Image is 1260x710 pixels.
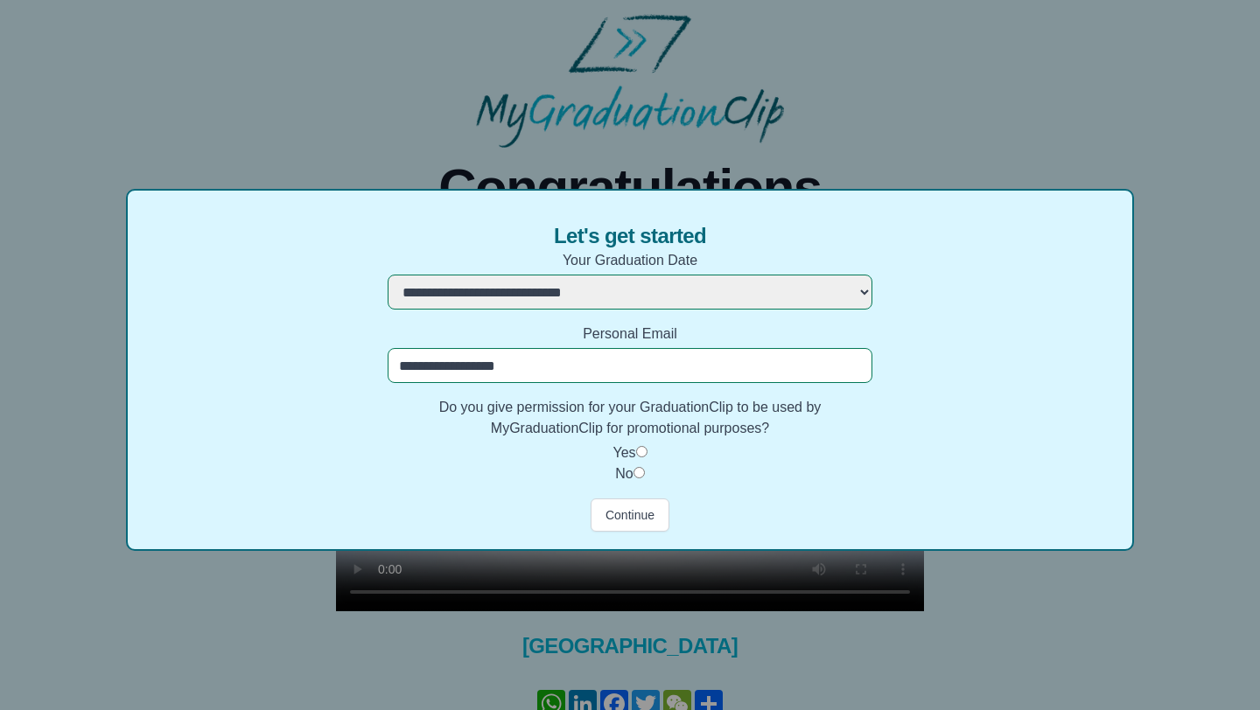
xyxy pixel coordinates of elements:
label: Yes [612,445,635,460]
label: Personal Email [388,324,872,345]
label: Do you give permission for your GraduationClip to be used by MyGraduationClip for promotional pur... [388,397,872,439]
span: Let's get started [554,222,706,250]
label: No [615,466,633,481]
label: Your Graduation Date [388,250,872,271]
button: Continue [591,498,669,532]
